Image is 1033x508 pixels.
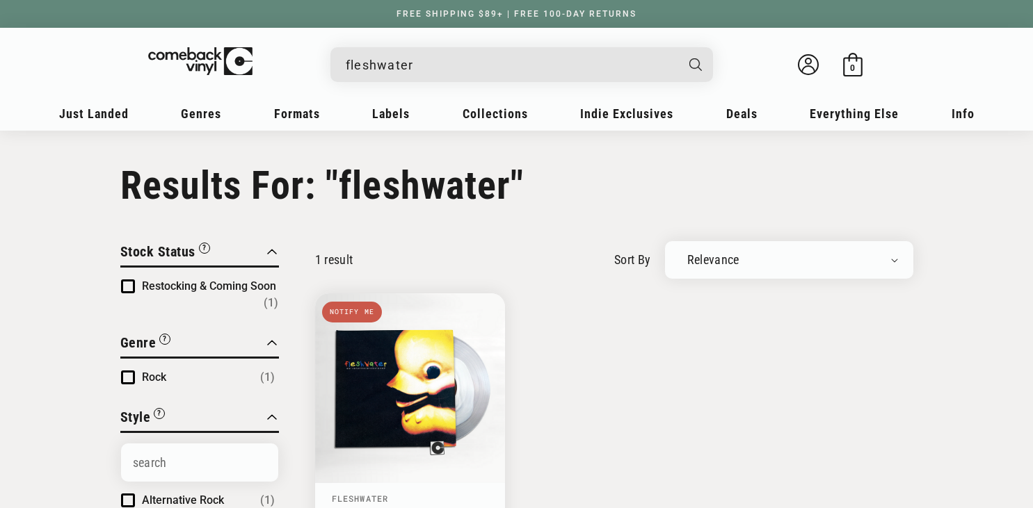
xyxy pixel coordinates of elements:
p: 1 result [315,252,353,267]
label: sort by [614,250,651,269]
span: Stock Status [120,243,195,260]
span: Everything Else [810,106,899,121]
span: Info [952,106,975,121]
a: Fleshwater [332,493,389,504]
span: Restocking & Coming Soon [142,279,276,293]
span: Number of products: (1) [264,295,278,311]
input: Search Options [121,443,278,482]
span: Just Landed [59,106,129,121]
h1: Results For: "fleshwater" [120,163,913,208]
span: Genres [181,106,221,121]
div: Search [330,47,713,82]
span: Rock [142,370,166,384]
button: Filter by Style [120,407,166,431]
input: When autocomplete results are available use up and down arrows to review and enter to select [346,51,675,79]
span: Style [120,409,151,425]
span: Number of products: (1) [260,369,275,386]
span: Deals [726,106,758,121]
span: 0 [850,63,855,73]
span: Alternative Rock [142,493,224,507]
span: Formats [274,106,320,121]
span: Indie Exclusives [580,106,673,121]
button: Search [677,47,714,82]
a: FREE SHIPPING $89+ | FREE 100-DAY RETURNS [383,9,650,19]
span: Genre [120,334,157,351]
button: Filter by Genre [120,332,171,357]
span: Collections [463,106,528,121]
button: Filter by Stock Status [120,241,210,265]
span: Labels [372,106,410,121]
